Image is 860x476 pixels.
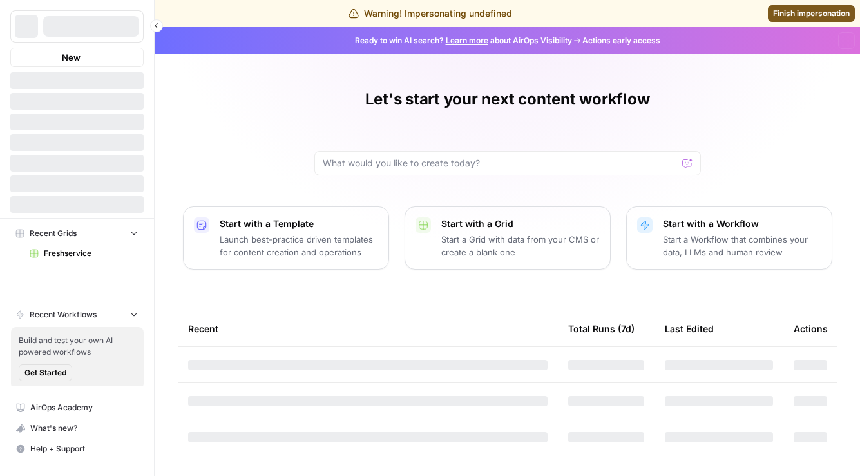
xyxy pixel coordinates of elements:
[355,35,572,46] span: Ready to win AI search? about AirOps Visibility
[665,311,714,346] div: Last Edited
[10,439,144,459] button: Help + Support
[220,233,378,259] p: Launch best-practice driven templates for content creation and operations
[30,309,97,321] span: Recent Workflows
[405,206,611,270] button: Start with a GridStart a Grid with data from your CMS or create a blank one
[446,35,488,45] a: Learn more
[773,8,850,19] span: Finish impersonation
[220,217,378,230] p: Start with a Template
[794,311,828,346] div: Actions
[10,48,144,67] button: New
[30,228,77,239] span: Recent Grids
[365,89,650,110] h1: Let's start your next content workflow
[30,402,138,413] span: AirOps Academy
[62,51,81,64] span: New
[349,7,512,20] div: Warning! Impersonating undefined
[11,419,143,438] div: What's new?
[10,305,144,324] button: Recent Workflows
[10,418,144,439] button: What's new?
[323,157,677,170] input: What would you like to create today?
[663,217,821,230] p: Start with a Workflow
[19,335,136,358] span: Build and test your own AI powered workflows
[44,248,138,259] span: Freshservice
[582,35,660,46] span: Actions early access
[663,233,821,259] p: Start a Workflow that combines your data, LLMs and human review
[441,217,600,230] p: Start with a Grid
[188,311,548,346] div: Recent
[19,364,72,381] button: Get Started
[24,367,66,379] span: Get Started
[768,5,855,22] a: Finish impersonation
[568,311,635,346] div: Total Runs (7d)
[10,397,144,418] a: AirOps Academy
[30,443,138,455] span: Help + Support
[626,206,832,270] button: Start with a WorkflowStart a Workflow that combines your data, LLMs and human review
[10,224,144,243] button: Recent Grids
[24,243,144,264] a: Freshservice
[183,206,389,270] button: Start with a TemplateLaunch best-practice driven templates for content creation and operations
[441,233,600,259] p: Start a Grid with data from your CMS or create a blank one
